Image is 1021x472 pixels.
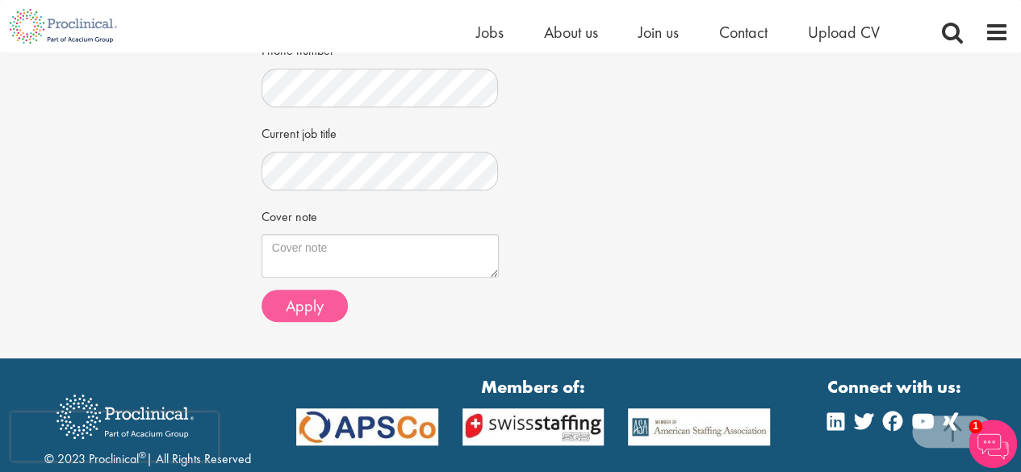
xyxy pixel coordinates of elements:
strong: Members of: [296,374,771,399]
a: Join us [638,22,679,43]
span: 1 [969,420,982,433]
img: Chatbot [969,420,1017,468]
a: Contact [719,22,768,43]
img: Proclinical Recruitment [44,383,206,450]
button: Apply [262,290,348,322]
a: Jobs [476,22,504,43]
label: Current job title [262,119,337,144]
iframe: reCAPTCHA [11,412,218,461]
img: APSCo [450,408,617,446]
label: Cover note [262,203,317,227]
div: © 2023 Proclinical | All Rights Reserved [44,382,251,469]
img: APSCo [616,408,782,446]
a: Upload CV [808,22,880,43]
a: About us [544,22,598,43]
span: Apply [286,295,324,316]
img: APSCo [284,408,450,446]
strong: Connect with us: [827,374,965,399]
